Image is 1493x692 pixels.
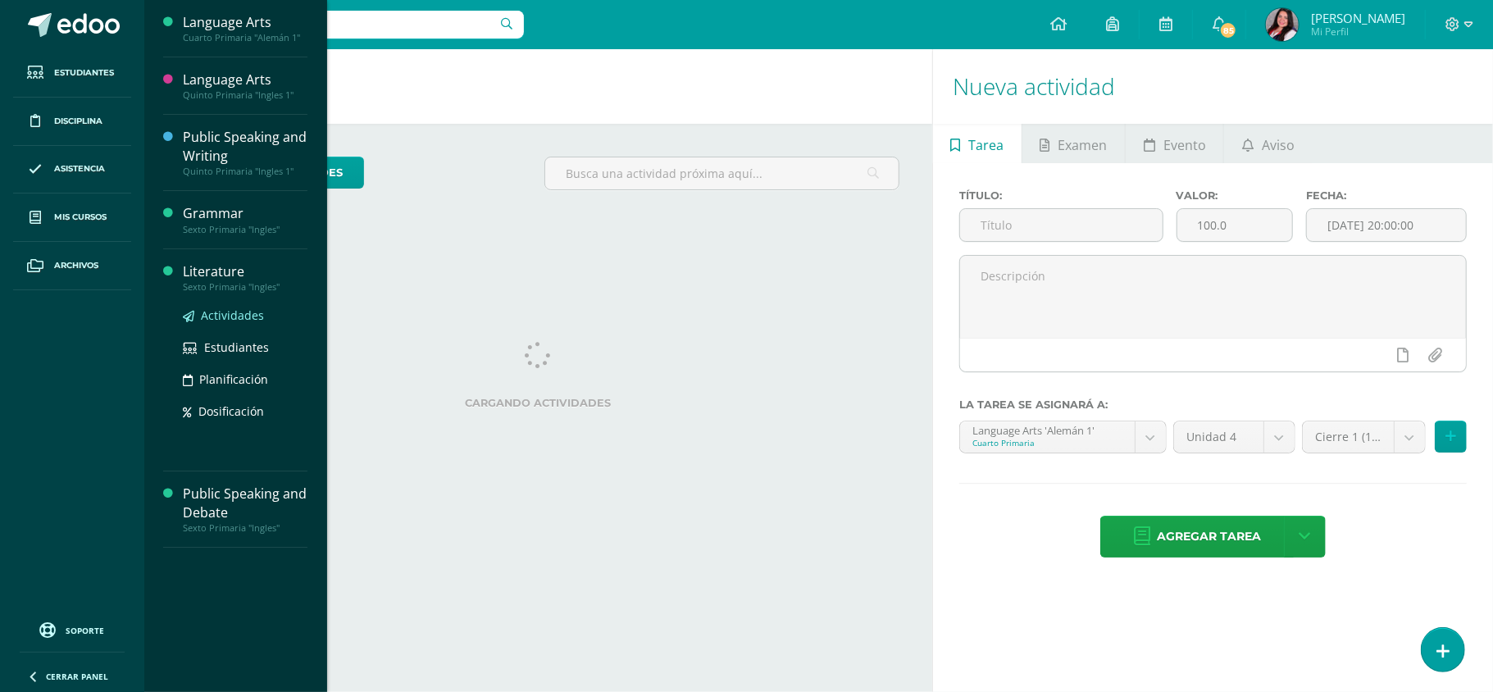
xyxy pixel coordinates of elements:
[198,403,264,419] span: Dosificación
[1058,125,1108,165] span: Examen
[13,98,131,146] a: Disciplina
[183,204,307,223] div: Grammar
[1307,209,1466,241] input: Fecha de entrega
[199,371,268,387] span: Planificación
[183,32,307,43] div: Cuarto Primaria "Alemán 1"
[201,307,264,323] span: Actividades
[183,281,307,293] div: Sexto Primaria "Ingles"
[54,162,105,175] span: Asistencia
[183,485,307,534] a: Public Speaking and DebateSexto Primaria "Ingles"
[1306,189,1467,202] label: Fecha:
[960,421,1166,453] a: Language Arts 'Alemán 1'Cuarto Primaria
[1311,25,1405,39] span: Mi Perfil
[183,306,307,325] a: Actividades
[66,625,105,636] span: Soporte
[183,71,307,101] a: Language ArtsQuinto Primaria "Ingles 1"
[13,242,131,290] a: Archivos
[1022,124,1125,163] a: Examen
[972,421,1122,437] div: Language Arts 'Alemán 1'
[933,124,1022,163] a: Tarea
[183,128,307,177] a: Public Speaking and WritingQuinto Primaria "Ingles 1"
[183,13,307,32] div: Language Arts
[13,146,131,194] a: Asistencia
[183,13,307,43] a: Language ArtsCuarto Primaria "Alemán 1"
[54,115,102,128] span: Disciplina
[953,49,1473,124] h1: Nueva actividad
[183,370,307,389] a: Planificación
[1303,421,1425,453] a: Cierre 1 (10.0%)
[46,671,108,682] span: Cerrar panel
[54,66,114,80] span: Estudiantes
[1262,125,1295,165] span: Aviso
[183,522,307,534] div: Sexto Primaria "Ingles"
[1224,124,1312,163] a: Aviso
[183,262,307,293] a: LiteratureSexto Primaria "Ingles"
[164,49,913,124] h1: Actividades
[183,204,307,234] a: GrammarSexto Primaria "Ingles"
[183,262,307,281] div: Literature
[54,211,107,224] span: Mis cursos
[1311,10,1405,26] span: [PERSON_NAME]
[1266,8,1299,41] img: 16655eaa1f1dea4b665480ba9de6243a.png
[1315,421,1381,453] span: Cierre 1 (10.0%)
[155,11,524,39] input: Busca un usuario...
[20,618,125,640] a: Soporte
[1177,209,1293,241] input: Puntos máximos
[969,125,1004,165] span: Tarea
[959,189,1163,202] label: Título:
[1186,421,1251,453] span: Unidad 4
[13,193,131,242] a: Mis cursos
[959,398,1467,411] label: La tarea se asignará a:
[183,402,307,421] a: Dosificación
[183,71,307,89] div: Language Arts
[183,485,307,522] div: Public Speaking and Debate
[1163,125,1206,165] span: Evento
[1219,21,1237,39] span: 85
[972,437,1122,448] div: Cuarto Primaria
[204,339,269,355] span: Estudiantes
[13,49,131,98] a: Estudiantes
[1157,517,1261,557] span: Agregar tarea
[1126,124,1223,163] a: Evento
[1174,421,1295,453] a: Unidad 4
[183,89,307,101] div: Quinto Primaria "Ingles 1"
[960,209,1163,241] input: Título
[183,338,307,357] a: Estudiantes
[183,166,307,177] div: Quinto Primaria "Ingles 1"
[183,224,307,235] div: Sexto Primaria "Ingles"
[545,157,898,189] input: Busca una actividad próxima aquí...
[54,259,98,272] span: Archivos
[183,128,307,166] div: Public Speaking and Writing
[1177,189,1294,202] label: Valor:
[177,397,899,409] label: Cargando actividades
